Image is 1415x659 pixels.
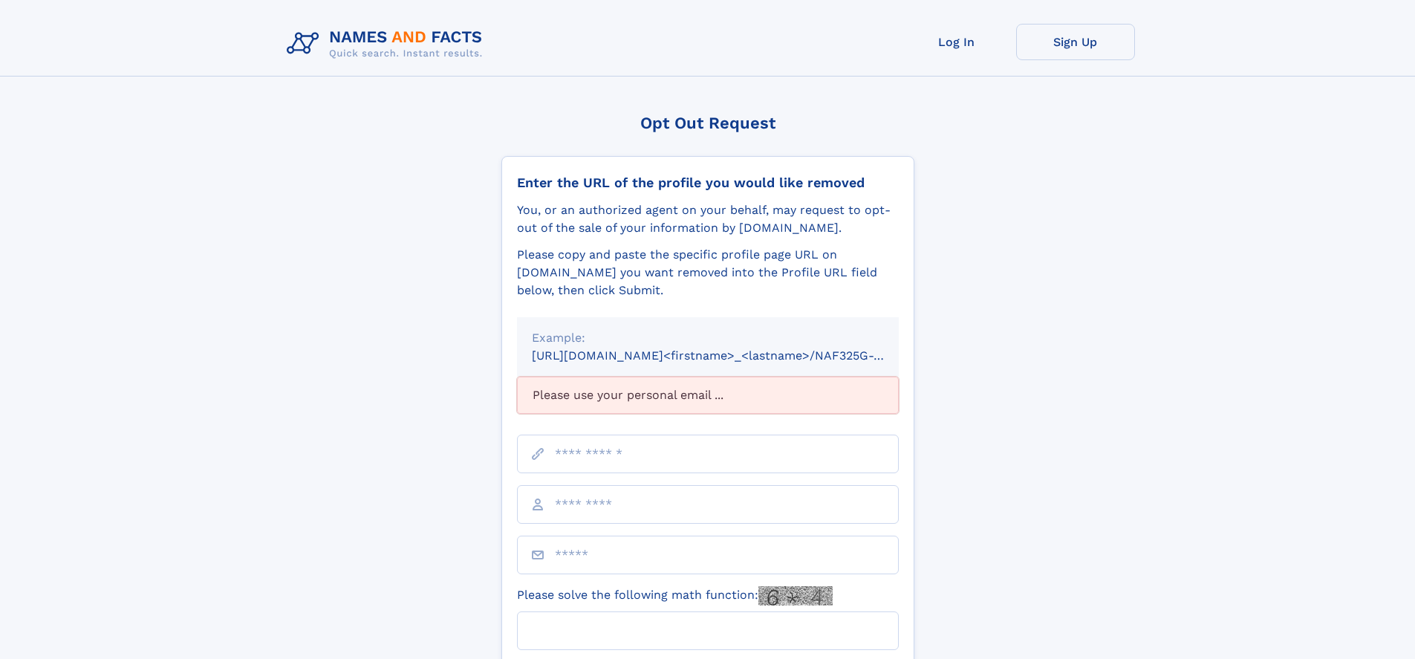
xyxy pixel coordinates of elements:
div: Opt Out Request [501,114,914,132]
div: Enter the URL of the profile you would like removed [517,175,899,191]
a: Sign Up [1016,24,1135,60]
div: Please copy and paste the specific profile page URL on [DOMAIN_NAME] you want removed into the Pr... [517,246,899,299]
label: Please solve the following math function: [517,586,833,606]
img: Logo Names and Facts [281,24,495,64]
div: Example: [532,329,884,347]
small: [URL][DOMAIN_NAME]<firstname>_<lastname>/NAF325G-xxxxxxxx [532,348,927,363]
a: Log In [897,24,1016,60]
div: You, or an authorized agent on your behalf, may request to opt-out of the sale of your informatio... [517,201,899,237]
div: Please use your personal email ... [517,377,899,414]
